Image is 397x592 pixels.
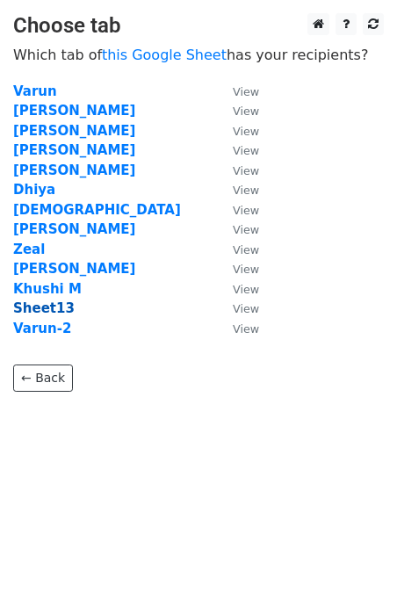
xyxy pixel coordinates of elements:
[233,125,259,138] small: View
[233,184,259,197] small: View
[215,103,259,119] a: View
[233,105,259,118] small: View
[102,47,227,63] a: this Google Sheet
[215,182,259,198] a: View
[233,263,259,276] small: View
[215,261,259,277] a: View
[215,281,259,297] a: View
[233,85,259,98] small: View
[215,142,259,158] a: View
[13,182,55,198] a: Dhiya
[13,123,135,139] a: [PERSON_NAME]
[233,223,259,236] small: View
[233,322,259,336] small: View
[215,242,259,257] a: View
[215,300,259,316] a: View
[233,144,259,157] small: View
[13,365,73,392] a: ← Back
[13,321,71,336] a: Varun-2
[215,83,259,99] a: View
[215,202,259,218] a: View
[13,242,45,257] a: Zeal
[13,162,135,178] a: [PERSON_NAME]
[13,202,181,218] a: [DEMOGRAPHIC_DATA]
[13,261,135,277] a: [PERSON_NAME]
[233,204,259,217] small: View
[13,142,135,158] a: [PERSON_NAME]
[233,164,259,177] small: View
[215,221,259,237] a: View
[13,46,384,64] p: Which tab of has your recipients?
[233,243,259,256] small: View
[13,300,75,316] a: Sheet13
[215,162,259,178] a: View
[233,283,259,296] small: View
[13,103,135,119] a: [PERSON_NAME]
[13,83,57,99] a: Varun
[215,123,259,139] a: View
[233,302,259,315] small: View
[13,221,135,237] a: [PERSON_NAME]
[13,13,384,39] h3: Choose tab
[215,321,259,336] a: View
[13,281,82,297] a: Khushi M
